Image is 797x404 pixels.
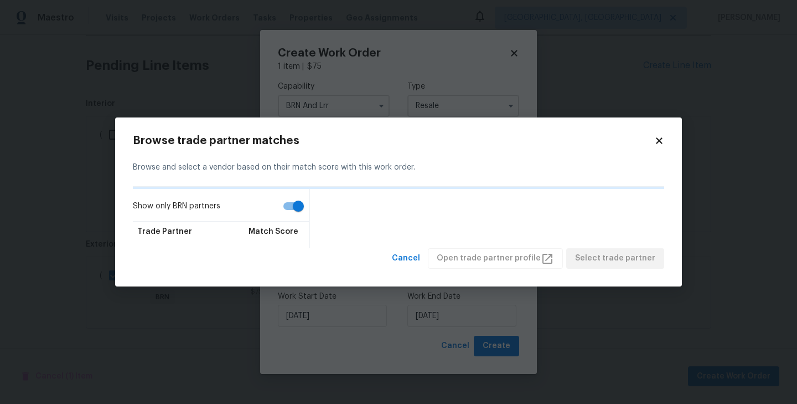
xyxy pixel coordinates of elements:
[249,226,298,237] span: Match Score
[133,149,664,187] div: Browse and select a vendor based on their match score with this work order.
[387,248,425,269] button: Cancel
[137,226,192,237] span: Trade Partner
[133,201,220,212] span: Show only BRN partners
[133,135,654,146] h2: Browse trade partner matches
[392,252,420,265] span: Cancel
